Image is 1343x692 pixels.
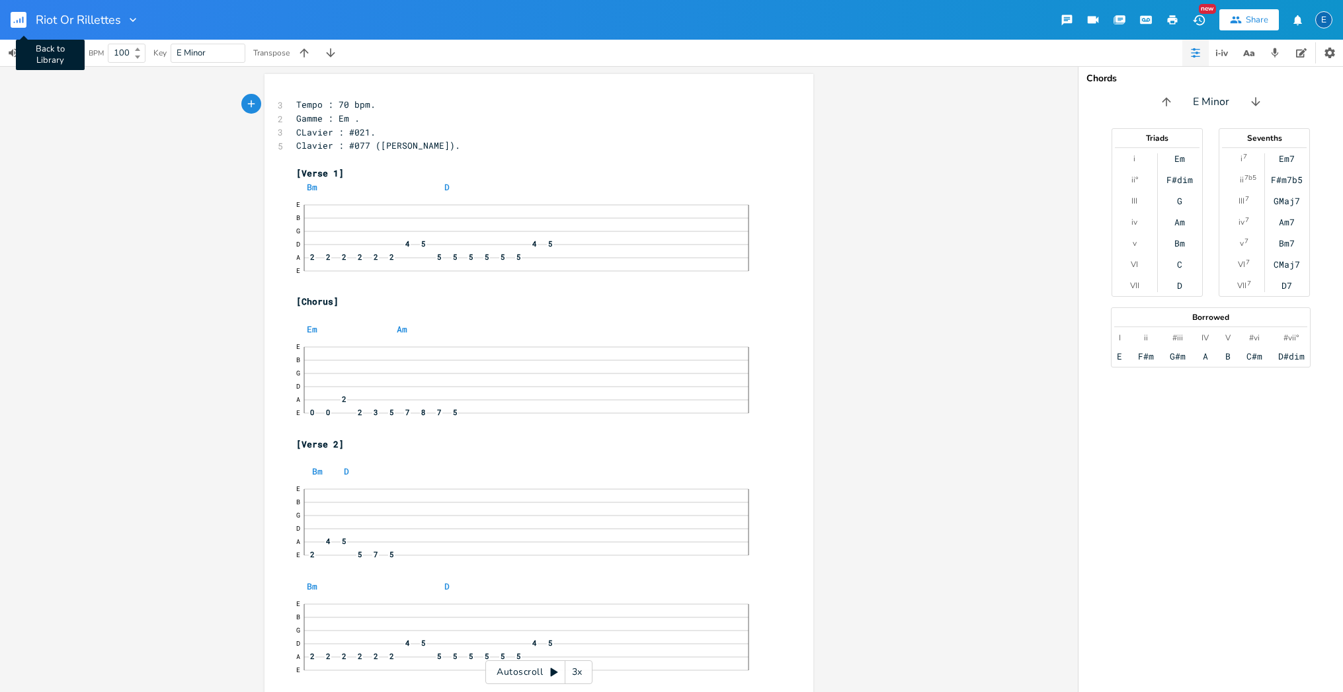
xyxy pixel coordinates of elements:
span: Gamme : Em . [296,112,360,124]
text: A [296,395,300,404]
div: F#dim [1166,174,1193,185]
span: Bm [307,181,317,193]
div: Sevenths [1219,134,1309,142]
div: 3x [565,660,589,684]
div: I [1119,332,1121,343]
div: Em [1174,153,1185,164]
span: D [444,580,450,592]
div: Bm7 [1279,238,1295,249]
span: 0 [309,408,315,416]
text: G [296,626,300,634]
div: III [1239,196,1244,206]
span: 5 [341,537,347,545]
button: Back to Library [11,4,37,36]
div: V [1225,332,1231,343]
span: 4 [404,639,411,646]
span: 7 [372,551,379,558]
div: Am [1174,217,1185,227]
sup: 7 [1247,278,1251,289]
div: G [1177,196,1182,206]
div: ii [1240,174,1244,185]
div: Share [1246,14,1268,26]
span: 7 [436,408,442,416]
div: ii° [1131,174,1138,185]
span: 5 [483,652,490,660]
div: GMaj7 [1274,196,1300,206]
button: Share [1219,9,1279,30]
span: 5 [420,240,427,247]
text: E [296,484,300,493]
span: 5 [388,551,395,558]
span: 2 [325,652,331,660]
text: D [296,639,300,648]
div: III [1131,196,1137,206]
text: A [296,652,300,661]
span: 5 [436,652,442,660]
div: Borrowed [1112,313,1310,321]
span: 2 [325,253,331,260]
div: #vi [1249,332,1260,343]
div: Key [153,49,167,57]
span: Am [397,323,407,335]
span: 5 [388,408,395,416]
span: CLavier : #021. [296,126,376,138]
span: 5 [420,639,427,646]
span: 2 [341,253,347,260]
text: G [296,511,300,519]
sup: 7b5 [1244,173,1256,183]
text: E [296,342,300,351]
span: 5 [452,253,458,260]
text: A [296,253,300,262]
text: B [296,356,300,364]
text: E [296,408,300,417]
sup: 7 [1245,215,1249,225]
button: New [1186,8,1212,32]
div: iv [1131,217,1137,227]
span: 5 [483,253,490,260]
span: 5 [499,253,506,260]
span: 5 [547,639,553,646]
text: B [296,498,300,506]
span: 8 [420,408,427,416]
span: 2 [372,652,379,660]
span: 2 [309,652,315,660]
span: 2 [341,395,347,403]
span: E Minor [1193,95,1229,110]
span: Riot Or Rillettes [36,14,121,26]
div: emmanuel.grasset [1315,11,1332,28]
div: G#m [1170,351,1186,362]
span: 5 [468,253,474,260]
div: #vii° [1283,332,1299,343]
div: CMaj7 [1274,259,1300,270]
span: D [444,181,450,193]
span: 2 [341,652,347,660]
span: 5 [452,652,458,660]
span: 4 [404,240,411,247]
span: 4 [531,240,538,247]
span: 5 [468,652,474,660]
div: iv [1239,217,1244,227]
div: A [1203,351,1208,362]
div: Triads [1112,134,1202,142]
span: Bm [312,465,323,477]
text: G [296,227,300,235]
span: 2 [309,551,315,558]
span: Tempo : 70 bpm. [296,98,376,110]
text: A [296,537,300,546]
text: E [296,666,300,674]
div: D7 [1282,280,1292,291]
div: Autoscroll [485,660,592,684]
span: 2 [356,253,363,260]
span: 5 [515,652,522,660]
text: B [296,213,300,222]
span: 7 [404,408,411,416]
span: 4 [531,639,538,646]
span: Em [307,323,317,335]
span: 5 [499,652,506,660]
div: D#dim [1278,351,1305,362]
text: E [296,200,300,209]
span: [Verse 2] [296,438,344,450]
button: E [1315,5,1332,35]
div: i [1133,153,1135,164]
div: Bm [1174,238,1185,249]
